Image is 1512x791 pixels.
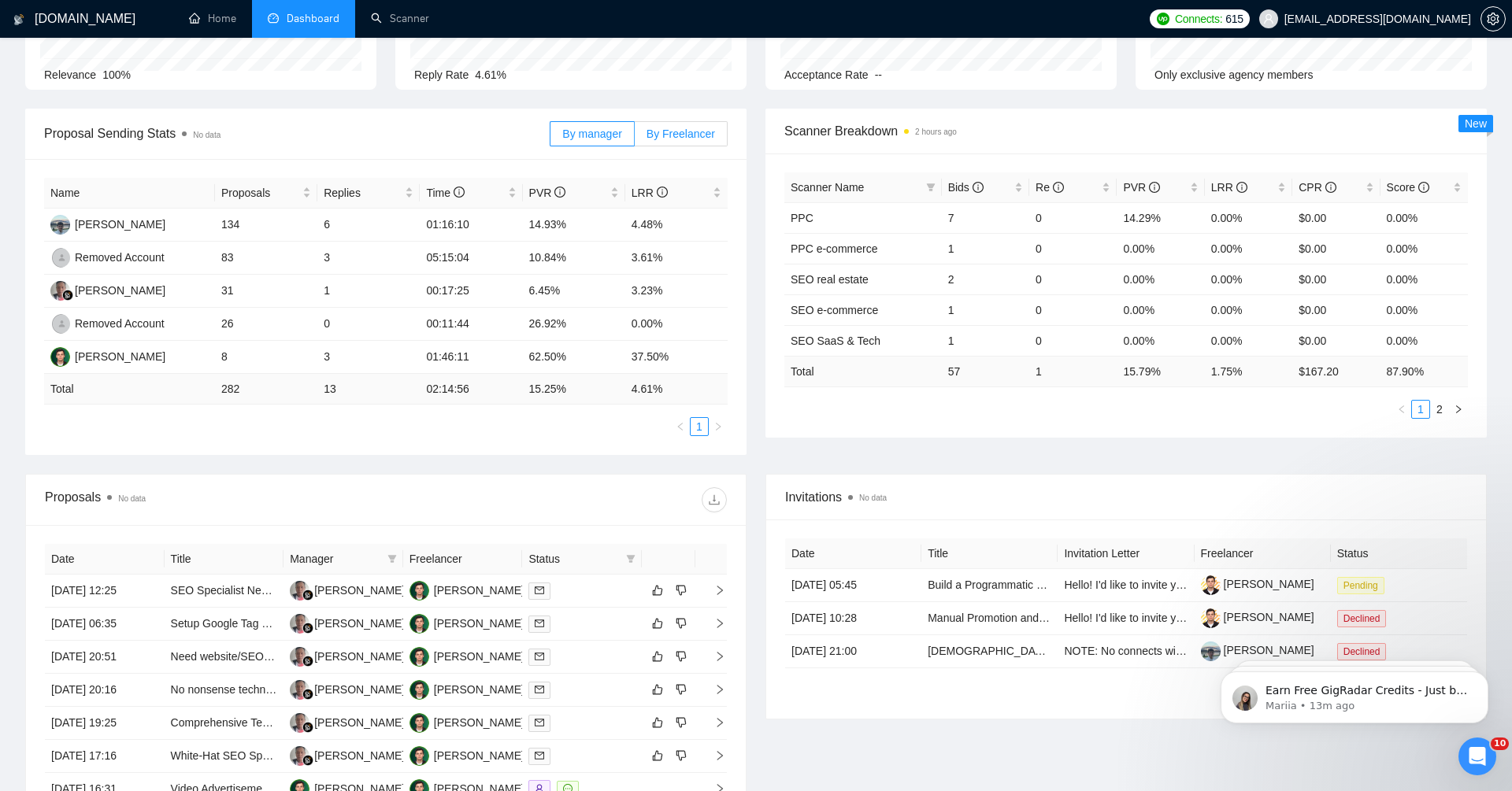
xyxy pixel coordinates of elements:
div: [PERSON_NAME] [434,582,524,599]
a: MS[PERSON_NAME] [409,583,524,596]
span: info-circle [1418,182,1429,193]
span: right [1454,405,1463,414]
li: Previous Page [671,417,690,436]
td: 1 [942,325,1029,356]
span: Re [1036,181,1064,194]
span: dislike [676,716,687,729]
span: Proposals [221,184,299,201]
td: [DATE] 10:28 [785,602,921,635]
img: WW [290,713,309,733]
div: [PERSON_NAME] [314,681,405,698]
td: $0.00 [1292,202,1380,233]
span: Connects: [1175,10,1222,28]
button: left [671,417,690,436]
a: Build a Programmatic SEO Website With Wordpress [928,578,1184,591]
td: 0 [1029,202,1117,233]
span: dislike [676,683,687,696]
span: info-circle [1053,182,1064,193]
td: $ 167.20 [1292,356,1380,386]
a: WW[PERSON_NAME] [290,616,405,629]
div: [PERSON_NAME] [314,615,405,632]
span: 100% [102,68,131,81]
td: 87.90 % [1380,356,1468,386]
span: By Freelancer [647,128,715,140]
td: Manual Promotion and Installation of Chrome Extension [921,602,1058,635]
button: left [1392,400,1411,419]
a: Declined [1337,612,1393,624]
a: Manual Promotion and Installation of Chrome Extension [928,612,1200,624]
span: -- [875,68,882,81]
img: WW [290,614,309,634]
img: RA [52,248,72,268]
a: Pending [1337,578,1391,591]
span: By manager [562,128,621,140]
th: Date [785,538,921,569]
span: like [652,650,663,663]
span: CPR [1299,181,1336,194]
td: 01:46:11 [420,341,522,374]
span: like [652,617,663,630]
td: $0.00 [1292,264,1380,294]
span: filter [626,554,636,564]
span: PVR [529,187,566,199]
span: 10 [1491,737,1509,750]
td: 31 [215,275,317,308]
div: message notification from Mariia, 13m ago. Earn Free GigRadar Credits - Just by Sharing Your Stor... [24,33,291,85]
span: Manager [290,550,381,567]
a: Need website/SEO expert to solve URGENT Google indexing problems [171,650,520,663]
td: 8 [215,341,317,374]
span: Bids [948,181,984,194]
span: setting [1481,13,1505,25]
a: Comprehensive Technical Audit for Website Optimization [171,716,447,729]
td: 0 [1029,264,1117,294]
th: Manager [283,544,403,575]
a: No nonsense technical + on-page SEO expert [171,683,395,696]
td: 0.00% [1380,202,1468,233]
span: Proposal Sending Stats [44,124,550,143]
td: 0.00% [1117,325,1204,356]
span: filter [387,554,397,564]
a: MS[PERSON_NAME] [50,349,165,362]
button: right [709,417,728,436]
a: 1 [691,418,708,435]
button: dislike [672,647,691,666]
button: like [648,647,667,666]
td: 83 [215,242,317,275]
th: Proposals [215,178,317,209]
div: [PERSON_NAME] [75,348,165,365]
a: SEO real estate [791,273,869,286]
a: MS[PERSON_NAME] [409,682,524,695]
td: [DATE] 20:16 [45,674,165,707]
span: LRR [1211,181,1247,194]
span: mail [535,619,544,628]
span: Relevance [44,68,96,81]
td: 0.00% [1380,233,1468,264]
li: Next Page [1449,400,1468,419]
td: Total [784,356,942,386]
td: 01:16:10 [420,209,522,242]
td: 0.00% [1205,202,1292,233]
div: [PERSON_NAME] [434,648,524,665]
td: 00:17:25 [420,275,522,308]
img: WW [290,680,309,700]
div: [PERSON_NAME] [314,582,405,599]
p: Earn Free GigRadar Credits - Just by Sharing Your Story! 💬 Want more credits for sending proposal... [69,45,272,61]
a: 2 [1431,401,1448,418]
p: Message from Mariia, sent 13m ago [69,61,272,75]
td: 3 [317,242,420,275]
button: like [648,680,667,699]
div: [PERSON_NAME] [434,747,524,764]
td: 05:15:04 [420,242,522,275]
th: Replies [317,178,420,209]
a: MS[PERSON_NAME] [409,649,524,662]
td: 282 [215,374,317,405]
img: gigradar-bm.png [302,590,313,601]
span: PVR [1123,181,1160,194]
td: Build a Programmatic SEO Website With Wordpress [921,569,1058,602]
td: 1.75 % [1205,356,1292,386]
td: 0.00% [625,308,728,341]
li: 1 [1411,400,1430,419]
th: Title [921,538,1058,569]
span: mail [535,586,544,595]
td: 7 [942,202,1029,233]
